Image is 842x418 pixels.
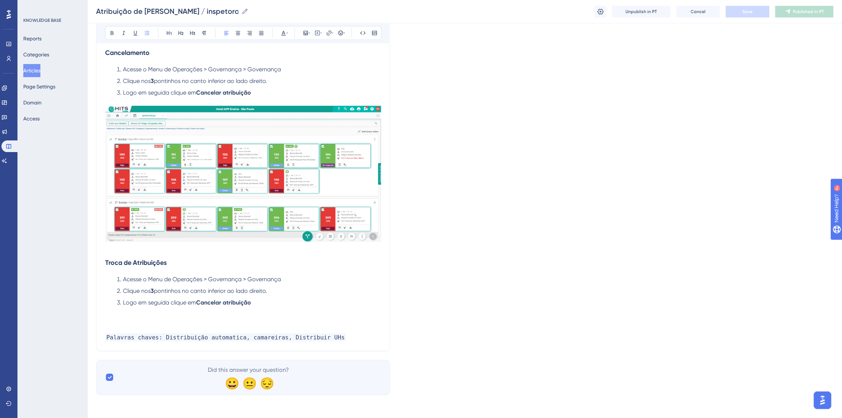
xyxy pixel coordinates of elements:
span: pontinhos no canto inferior ao lado direito. [154,287,267,294]
span: Logo em seguida clique em [123,89,196,96]
div: 😀 [225,377,237,389]
div: 9+ [49,4,54,9]
strong: 3 [151,77,154,84]
span: Clique nos [123,77,151,84]
span: Cancel [691,9,706,15]
strong: Cancelar atribuição [196,299,251,306]
div: 😔 [260,377,271,389]
span: Clique nos [123,287,151,294]
button: Cancel [676,6,720,17]
button: Articles [23,64,40,77]
span: Acesse o Menu de Operações > Governança > Governança [123,66,281,73]
input: Article Name [96,6,238,16]
span: Unpublish in PT [625,9,657,15]
div: 😐 [242,377,254,389]
button: Reports [23,32,41,45]
button: Domain [23,96,41,109]
span: pontinhos no canto inferior ao lado direito. [154,77,267,84]
span: Published in PT [793,9,824,15]
span: Logo em seguida clique em [123,299,196,306]
strong: Cancelar atribuição [196,89,251,96]
strong: Cancelamento [105,49,150,57]
span: Palavras chaves: Distribuição automatica, camareiras, Distribuir UHs [105,333,346,342]
button: Categories [23,48,49,61]
iframe: UserGuiding AI Assistant Launcher [811,389,833,411]
span: Did this answer your question? [208,366,289,374]
button: Access [23,112,40,125]
span: Need Help? [17,2,45,11]
span: Acesse o Menu de Operações > Governança > Governança [123,276,281,283]
button: Save [726,6,769,17]
button: Published in PT [775,6,833,17]
button: Unpublish in PT [612,6,670,17]
strong: 3 [151,287,154,294]
div: KNOWLEDGE BASE [23,17,61,23]
strong: Troca de Atribuições [105,259,167,267]
span: Save [742,9,752,15]
button: Page Settings [23,80,55,93]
